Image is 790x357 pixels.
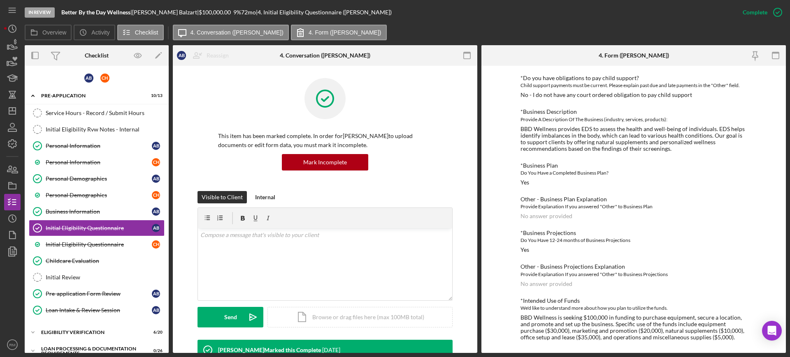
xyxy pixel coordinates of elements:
div: Personal Demographics [46,175,152,182]
div: Do You Have 12-24 months of Business Projections [520,236,747,244]
div: Other - Business Plan Explanation [520,196,747,203]
div: 72 mo [241,9,256,16]
div: *Business Plan [520,162,747,169]
div: *Intended Use of Funds [520,297,747,304]
text: RM [9,343,16,347]
div: No answer provided [520,281,572,287]
div: Child support payments must be current. Please explain past due and late payments in the "Other" ... [520,81,747,90]
div: 9 % [233,9,241,16]
label: Checklist [135,29,158,36]
div: Reassign [207,47,229,64]
div: In Review [25,7,55,18]
div: Childcare Evaluation [46,258,164,264]
button: Checklist [117,25,164,40]
b: Better By the Day Wellness [61,9,130,16]
div: 10 / 13 [148,93,163,98]
div: BBD Wellness provides EDS to assess the health and well-being of individuals. EDS helps identify ... [520,126,747,152]
div: A B [152,175,160,183]
div: Visible to Client [202,191,243,203]
a: Initial Eligibility Rvw Notes - Internal [29,121,165,138]
div: Initial Eligibility Questionnaire [46,225,152,231]
button: ABReassign [173,47,237,64]
div: Personal Information [46,143,152,149]
div: Personal Information [46,159,152,166]
label: Overview [42,29,66,36]
button: Activity [74,25,115,40]
button: Complete [734,4,786,21]
button: RM [4,336,21,353]
div: Provide Explanation If you answered "Other" to Business Plan [520,203,747,211]
div: 0 / 26 [148,348,163,353]
div: *Do you have obligations to pay child support? [520,75,747,81]
div: C H [152,240,160,249]
div: A B [152,306,160,314]
div: BBD Wellness is seeking $100,000 in funding to purchase equipment, secure a location, and promote... [520,314,747,341]
label: 4. Conversation ([PERSON_NAME]) [191,29,283,36]
div: | [61,9,132,16]
div: Business Information [46,208,152,215]
div: Internal [255,191,275,203]
div: Pre-Application [41,93,142,98]
div: Service Hours - Record / Submit Hours [46,110,164,116]
div: Yes [520,179,529,186]
div: | 4. Initial Eligibility Questionnaire ([PERSON_NAME]) [256,9,392,16]
div: Open Intercom Messenger [762,321,782,341]
a: Personal DemographicsCH [29,187,165,203]
a: Pre-application Form ReviewAB [29,286,165,302]
div: C H [152,158,160,166]
div: A B [84,74,93,83]
div: Initial Eligibility Rvw Notes - Internal [46,126,164,133]
button: 4. Form ([PERSON_NAME]) [291,25,387,40]
a: Business InformationAB [29,203,165,220]
div: Complete [743,4,767,21]
div: No answer provided [520,213,572,219]
div: [PERSON_NAME] Marked this Complete [218,347,321,353]
div: Provide A Description Of The Business (industry, services, products): [520,115,747,124]
div: C H [100,74,109,83]
div: A B [177,51,186,60]
div: Send [224,307,237,327]
div: A B [152,207,160,216]
div: Checklist [85,52,109,59]
div: Provide Explanation If you answered "Other" to Business Projections [520,270,747,279]
div: Loan Intake & Review Session [46,307,152,313]
a: Initial Eligibility QuestionnaireCH [29,236,165,253]
button: Visible to Client [197,191,247,203]
div: Loan Processing & Documentation Requirements [41,346,142,356]
label: 4. Form ([PERSON_NAME]) [309,29,381,36]
div: Eligibility Verification [41,330,142,335]
div: Do You Have a Completed Business Plan? [520,169,747,177]
div: 4. Conversation ([PERSON_NAME]) [280,52,370,59]
p: This item has been marked complete. In order for [PERSON_NAME] to upload documents or edit form d... [218,131,432,150]
a: Childcare Evaluation [29,253,165,269]
div: Personal Demographics [46,192,152,198]
a: Initial Review [29,269,165,286]
div: Mark Incomplete [303,154,347,170]
a: Personal DemographicsAB [29,170,165,187]
button: Overview [25,25,72,40]
div: Initial Eligibility Questionnaire [46,241,152,248]
a: Personal InformationCH [29,154,165,170]
div: A B [152,224,160,232]
div: *Business Description [520,108,747,115]
div: [PERSON_NAME] Balzart | [132,9,199,16]
div: C H [152,191,160,199]
div: No - I do not have any court ordered obligation to pay child support [520,92,692,98]
div: Yes [520,246,529,253]
button: Mark Incomplete [282,154,368,170]
div: 6 / 20 [148,330,163,335]
a: Loan Intake & Review SessionAB [29,302,165,318]
div: A B [152,142,160,150]
label: Activity [91,29,109,36]
div: *Business Projections [520,230,747,236]
a: Initial Eligibility QuestionnaireAB [29,220,165,236]
a: Personal InformationAB [29,138,165,154]
div: Other - Business Projections Explanation [520,263,747,270]
a: Service Hours - Record / Submit Hours [29,105,165,121]
div: We'd like to understand more about how you plan to utilize the funds. [520,304,747,312]
div: Pre-application Form Review [46,290,152,297]
div: 4. Form ([PERSON_NAME]) [599,52,669,59]
button: Send [197,307,263,327]
button: 4. Conversation ([PERSON_NAME]) [173,25,289,40]
div: Initial Review [46,274,164,281]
